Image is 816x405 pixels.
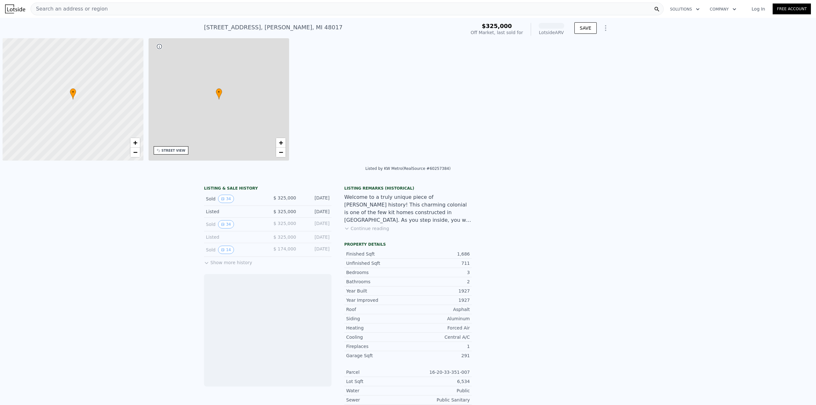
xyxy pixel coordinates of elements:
div: Water [346,387,408,394]
div: 2 [408,278,470,285]
div: [DATE] [301,208,330,215]
div: Fireplaces [346,343,408,350]
div: 6,534 [408,378,470,385]
span: $ 325,000 [273,235,296,240]
div: • [216,88,222,99]
div: Listing Remarks (Historical) [344,186,472,191]
div: 291 [408,352,470,359]
div: Central A/C [408,334,470,340]
span: • [70,89,76,95]
a: Zoom out [276,148,286,157]
div: [DATE] [301,195,330,203]
div: Bathrooms [346,278,408,285]
button: View historical data [218,220,234,228]
div: Property details [344,242,472,247]
div: [DATE] [301,220,330,228]
div: Garage Sqft [346,352,408,359]
span: $325,000 [482,23,512,29]
div: 1,686 [408,251,470,257]
div: Heating [346,325,408,331]
div: Aluminum [408,315,470,322]
span: $ 174,000 [273,246,296,251]
div: Lotside ARV [539,29,564,36]
div: 1927 [408,297,470,303]
div: [DATE] [301,246,330,254]
div: Cooling [346,334,408,340]
a: Log In [744,6,773,12]
div: Year Built [346,288,408,294]
div: 711 [408,260,470,266]
span: + [133,139,137,147]
img: Lotside [5,4,25,13]
span: $ 325,000 [273,221,296,226]
div: Welcome to a truly unique piece of [PERSON_NAME] history! This charming colonial is one of the fe... [344,193,472,224]
div: Sold [206,220,263,228]
a: Zoom out [130,148,140,157]
div: Bedrooms [346,269,408,276]
div: Public Sanitary [408,397,470,403]
img: Lotside [538,376,558,396]
button: Show more history [204,257,252,266]
div: LISTING & SALE HISTORY [204,186,331,192]
div: • [70,88,76,99]
div: Listed by KW Metro (RealSource #60257384) [365,166,450,171]
div: Lot Sqft [346,378,408,385]
div: Sold [206,195,263,203]
div: Off Market, last sold for [471,29,523,36]
div: Listed [206,208,263,215]
div: 16-20-33-351-007 [408,369,470,375]
div: Listed [206,234,263,240]
div: 3 [408,269,470,276]
div: Sold [206,246,263,254]
button: Solutions [665,4,705,15]
a: Free Account [773,4,811,14]
div: Asphalt [408,306,470,313]
button: View historical data [218,246,234,254]
a: Zoom in [130,138,140,148]
span: $ 325,000 [273,195,296,200]
span: Search an address or region [31,5,108,13]
button: Show Options [599,22,612,34]
button: View historical data [218,195,234,203]
div: Unfinished Sqft [346,260,408,266]
div: Roof [346,306,408,313]
span: • [216,89,222,95]
div: 1 [408,343,470,350]
div: Forced Air [408,325,470,331]
div: Year Improved [346,297,408,303]
div: Finished Sqft [346,251,408,257]
div: Public [408,387,470,394]
span: − [279,148,283,156]
button: Company [705,4,741,15]
div: 1927 [408,288,470,294]
button: SAVE [574,22,597,34]
div: [STREET_ADDRESS] , [PERSON_NAME] , MI 48017 [204,23,343,32]
div: STREET VIEW [162,148,186,153]
div: Sewer [346,397,408,403]
a: Zoom in [276,138,286,148]
span: − [133,148,137,156]
div: Parcel [346,369,408,375]
div: Siding [346,315,408,322]
span: + [279,139,283,147]
button: Continue reading [344,225,389,232]
span: $ 325,000 [273,209,296,214]
div: [DATE] [301,234,330,240]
